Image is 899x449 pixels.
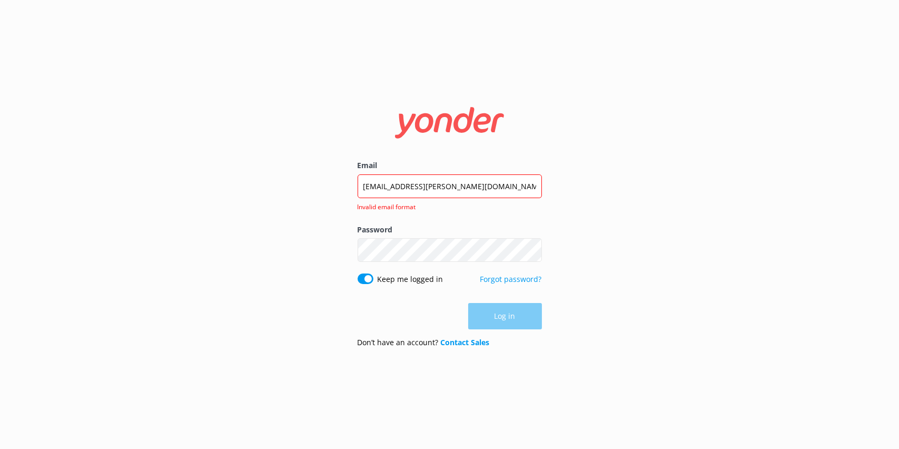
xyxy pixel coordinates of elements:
label: Email [358,160,542,171]
label: Password [358,224,542,236]
label: Keep me logged in [378,274,443,285]
p: Don’t have an account? [358,337,490,348]
span: Invalid email format [358,202,536,212]
button: Show password [521,240,542,261]
input: user@emailaddress.com [358,174,542,198]
a: Forgot password? [480,274,542,284]
a: Contact Sales [441,337,490,347]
